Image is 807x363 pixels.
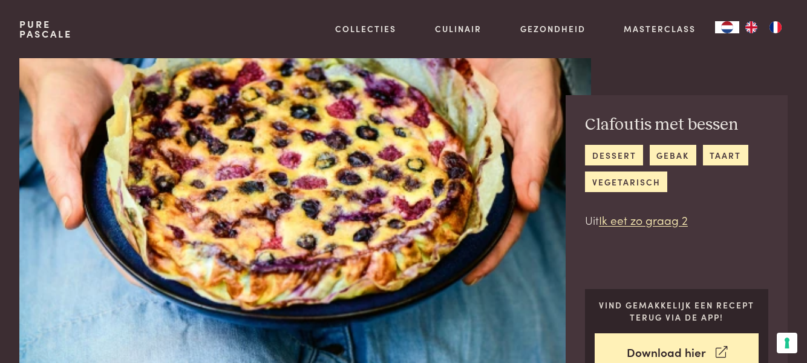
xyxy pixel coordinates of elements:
button: Uw voorkeuren voor toestemming voor trackingtechnologieën [777,333,797,353]
a: Collecties [335,22,396,35]
h2: Clafoutis met bessen [585,115,768,136]
a: NL [715,21,739,33]
a: Gezondheid [520,22,586,35]
a: Masterclass [624,22,696,35]
a: PurePascale [19,19,72,39]
a: EN [739,21,763,33]
p: Uit [585,211,768,229]
div: Language [715,21,739,33]
aside: Language selected: Nederlands [715,21,788,33]
a: Culinair [435,22,482,35]
a: gebak [650,145,696,165]
p: Vind gemakkelijk een recept terug via de app! [595,299,759,324]
a: vegetarisch [585,172,667,191]
ul: Language list [739,21,788,33]
a: dessert [585,145,643,165]
a: FR [763,21,788,33]
a: Ik eet zo graag 2 [599,211,688,228]
a: taart [703,145,748,165]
